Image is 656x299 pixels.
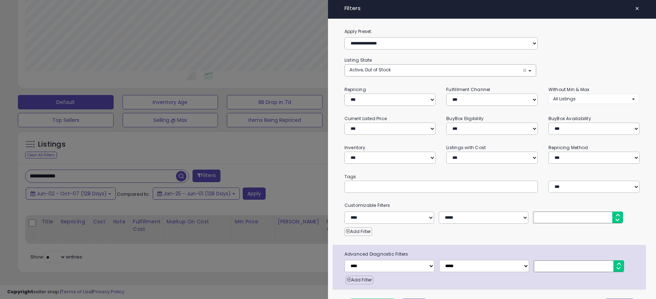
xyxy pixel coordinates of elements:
[446,144,486,151] small: Listings with Cost
[548,94,640,104] button: All Listings
[350,67,391,73] span: Active, Out of Stock
[522,67,527,74] span: ×
[632,4,642,14] button: ×
[553,96,576,102] span: All Listings
[339,201,645,209] small: Customizable Filters
[446,86,490,92] small: Fulfillment Channel
[339,28,645,35] label: Apply Preset:
[635,4,640,14] span: ×
[344,227,372,236] button: Add Filter
[344,86,366,92] small: Repricing
[345,65,536,76] button: Active, Out of Stock ×
[339,173,645,181] small: Tags
[446,115,484,122] small: BuyBox Eligibility
[344,144,365,151] small: Inventory
[548,115,591,122] small: BuyBox Availability
[344,5,640,11] h4: Filters
[344,115,387,122] small: Current Listed Price
[344,57,372,63] small: Listing State
[548,144,588,151] small: Repricing Method
[548,86,590,92] small: Without Min & Max
[346,276,373,284] button: Add Filter
[339,250,646,258] span: Advanced Diagnostic Filters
